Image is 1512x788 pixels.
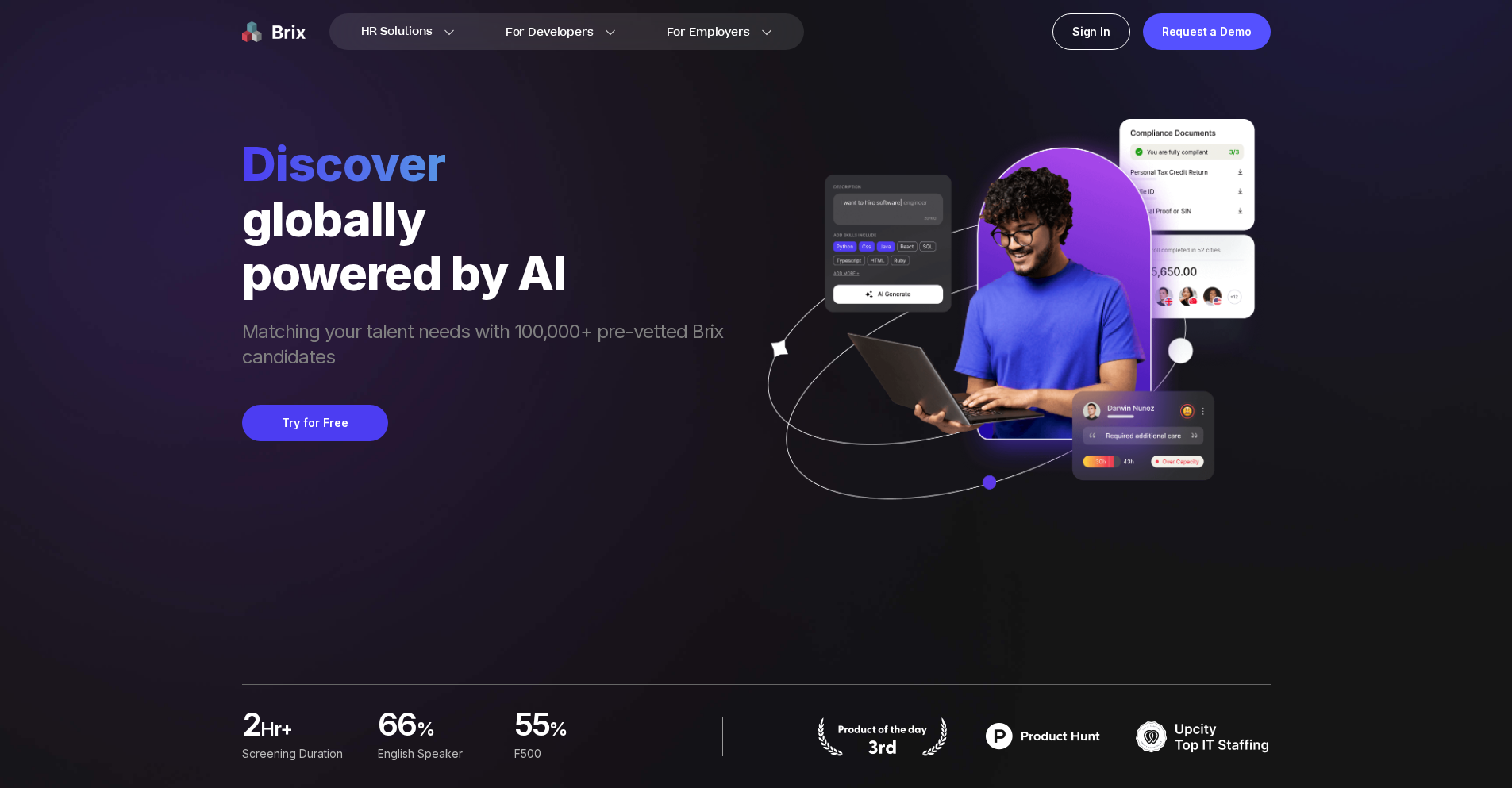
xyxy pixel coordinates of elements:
div: English Speaker [378,745,494,763]
span: For Developers [506,24,594,40]
div: Screening duration [242,745,359,763]
span: % [417,717,495,748]
span: Discover [242,135,739,192]
span: HR Solutions [361,19,433,44]
span: hr+ [260,717,359,748]
span: Matching your talent needs with 100,000+ pre-vetted Brix candidates [242,319,739,373]
div: F500 [514,745,630,763]
img: product hunt badge [975,717,1110,756]
span: 55 [514,710,549,742]
div: globally [242,192,739,246]
span: 2 [242,710,260,742]
span: For Employers [667,24,750,40]
img: ai generate [739,119,1271,546]
span: % [549,717,631,748]
img: product hunt badge [815,717,950,756]
a: Request a Demo [1143,13,1271,50]
span: 66 [378,710,417,742]
div: powered by AI [242,246,739,300]
a: Sign In [1052,13,1130,50]
img: TOP IT STAFFING [1136,717,1271,756]
button: Try for Free [242,405,388,441]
